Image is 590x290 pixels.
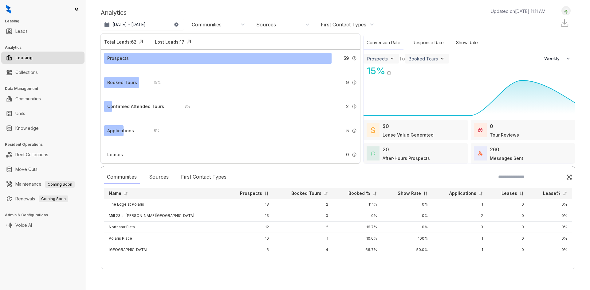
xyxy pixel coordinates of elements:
[5,18,86,24] h3: Leasing
[333,244,382,256] td: 66.7%
[1,219,85,231] li: Voice AI
[490,155,523,161] div: Messages Sent
[346,103,349,110] span: 2
[225,244,274,256] td: 6
[225,199,274,210] td: 18
[410,36,447,49] div: Response Rate
[398,190,421,196] p: Show Rate
[367,56,388,61] div: Prospects
[107,127,134,134] div: Applications
[423,191,428,196] img: sorting
[399,55,405,62] div: To
[225,233,274,244] td: 10
[433,222,488,233] td: 0
[364,36,403,49] div: Conversion Rate
[344,55,349,62] span: 59
[1,52,85,64] li: Leasing
[519,191,524,196] img: sorting
[529,199,572,210] td: 0%
[529,244,572,256] td: 0%
[15,219,32,231] a: Voice AI
[107,79,137,86] div: Booked Tours
[104,170,140,184] div: Communities
[192,21,222,28] div: Communities
[382,244,433,256] td: 50.0%
[346,127,349,134] span: 5
[5,45,86,50] h3: Analytics
[107,55,129,62] div: Prospects
[1,25,85,37] li: Leads
[529,210,572,222] td: 0%
[5,86,86,91] h3: Data Management
[541,53,575,64] button: Weekly
[15,107,25,120] a: Units
[563,191,567,196] img: sorting
[352,56,357,61] img: Info
[274,199,333,210] td: 2
[45,181,75,188] span: Coming Soon
[383,122,389,130] div: $0
[348,190,370,196] p: Booked %
[15,163,37,176] a: Move Outs
[352,128,357,133] img: Info
[371,151,375,156] img: AfterHoursConversations
[146,170,172,184] div: Sources
[346,79,349,86] span: 9
[478,151,482,156] img: TotalFum
[490,132,519,138] div: Tour Reviews
[112,21,146,28] p: [DATE] - [DATE]
[274,244,333,256] td: 4
[291,190,321,196] p: Booked Tours
[6,5,11,14] img: logo
[15,52,33,64] a: Leasing
[104,39,136,45] div: Total Leads: 62
[382,210,433,222] td: 0%
[1,66,85,79] li: Collections
[562,8,570,14] img: UserAvatar
[15,25,28,37] a: Leads
[544,56,563,62] span: Weekly
[543,190,560,196] p: Lease%
[1,122,85,134] li: Knowledge
[488,233,529,244] td: 0
[433,199,488,210] td: 1
[382,199,433,210] td: 0%
[490,146,499,153] div: 260
[553,174,558,180] img: SearchIcon
[5,212,86,218] h3: Admin & Configurations
[371,126,375,134] img: LeaseValue
[389,56,395,62] img: ViewFilterArrow
[529,233,572,244] td: 0%
[240,190,262,196] p: Prospects
[333,210,382,222] td: 0%
[1,93,85,105] li: Communities
[136,37,146,46] img: Click Icon
[478,191,483,196] img: sorting
[124,191,128,196] img: sorting
[107,151,123,158] div: Leases
[433,233,488,244] td: 1
[1,163,85,176] li: Move Outs
[433,210,488,222] td: 2
[15,93,41,105] a: Communities
[387,71,391,75] img: Info
[274,210,333,222] td: 0
[333,199,382,210] td: 11.1%
[382,222,433,233] td: 0%
[15,149,48,161] a: Rent Collections
[274,222,333,233] td: 2
[1,107,85,120] li: Units
[147,79,161,86] div: 15 %
[560,18,569,28] img: Download
[391,65,401,74] img: Click Icon
[155,39,184,45] div: Lost Leads: 17
[364,64,385,78] div: 15 %
[104,233,225,244] td: Polaris Place
[256,21,276,28] div: Sources
[147,127,159,134] div: 8 %
[107,103,164,110] div: Confirmed Attended Tours
[109,190,121,196] p: Name
[225,222,274,233] td: 12
[15,193,68,205] a: RenewalsComing Soon
[178,103,190,110] div: 3 %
